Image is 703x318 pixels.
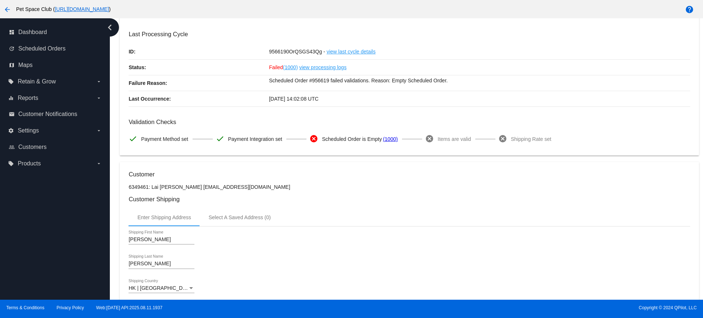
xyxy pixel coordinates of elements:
h3: Validation Checks [129,119,690,126]
a: dashboard Dashboard [9,26,102,38]
i: equalizer [8,95,14,101]
mat-icon: check [216,134,224,143]
i: email [9,111,15,117]
span: Dashboard [18,29,47,35]
p: Failure Reason: [129,75,269,91]
span: Retain & Grow [18,78,56,85]
span: Scheduled Orders [18,45,66,52]
i: settings [8,128,14,134]
i: local_offer [8,79,14,85]
span: Copyright © 2024 QPilot, LLC [358,305,697,310]
i: chevron_left [104,22,116,33]
p: ID: [129,44,269,59]
a: Terms & Conditions [6,305,44,310]
mat-select: Shipping Country [129,285,194,291]
span: Maps [18,62,33,68]
a: (1000) [283,60,298,75]
p: 6349461: Lai [PERSON_NAME] [EMAIL_ADDRESS][DOMAIN_NAME] [129,184,690,190]
i: local_offer [8,161,14,167]
span: Settings [18,127,39,134]
i: arrow_drop_down [96,95,102,101]
a: map Maps [9,59,102,71]
i: arrow_drop_down [96,128,102,134]
span: Products [18,160,41,167]
i: update [9,46,15,52]
mat-icon: cancel [498,134,507,143]
i: people_outline [9,144,15,150]
div: Enter Shipping Address [137,214,191,220]
mat-icon: arrow_back [3,5,12,14]
i: arrow_drop_down [96,79,102,85]
a: (1000) [383,131,398,147]
p: Scheduled Order #956619 failed validations. Reason: Empty Scheduled Order. [269,75,690,86]
span: Scheduled Order is Empty [322,131,382,147]
a: view last cycle details [327,44,376,59]
span: Items are valid [438,131,471,147]
a: people_outline Customers [9,141,102,153]
span: Reports [18,95,38,101]
h3: Last Processing Cycle [129,31,690,38]
span: Pet Space Club ( ) [16,6,111,12]
p: Last Occurrence: [129,91,269,106]
a: Web:[DATE] API:2025.08.11.1937 [96,305,163,310]
a: view processing logs [299,60,346,75]
h3: Customer Shipping [129,196,690,203]
i: dashboard [9,29,15,35]
a: Privacy Policy [57,305,84,310]
span: Payment Method set [141,131,188,147]
h3: Customer [129,171,690,178]
mat-icon: cancel [309,134,318,143]
span: 9566190OrQSGS43Qg - [269,49,325,55]
span: Payment Integration set [228,131,282,147]
span: HK | [GEOGRAPHIC_DATA] [129,285,193,291]
a: [URL][DOMAIN_NAME] [55,6,109,12]
mat-icon: help [685,5,694,14]
p: Status: [129,60,269,75]
span: Customer Notifications [18,111,77,117]
i: map [9,62,15,68]
mat-icon: cancel [425,134,434,143]
span: [DATE] 14:02:08 UTC [269,96,319,102]
div: Select A Saved Address (0) [209,214,271,220]
i: arrow_drop_down [96,161,102,167]
span: Failed [269,64,298,70]
mat-icon: check [129,134,137,143]
input: Shipping First Name [129,237,194,243]
span: Customers [18,144,47,150]
a: update Scheduled Orders [9,43,102,55]
a: email Customer Notifications [9,108,102,120]
input: Shipping Last Name [129,261,194,267]
span: Shipping Rate set [511,131,551,147]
